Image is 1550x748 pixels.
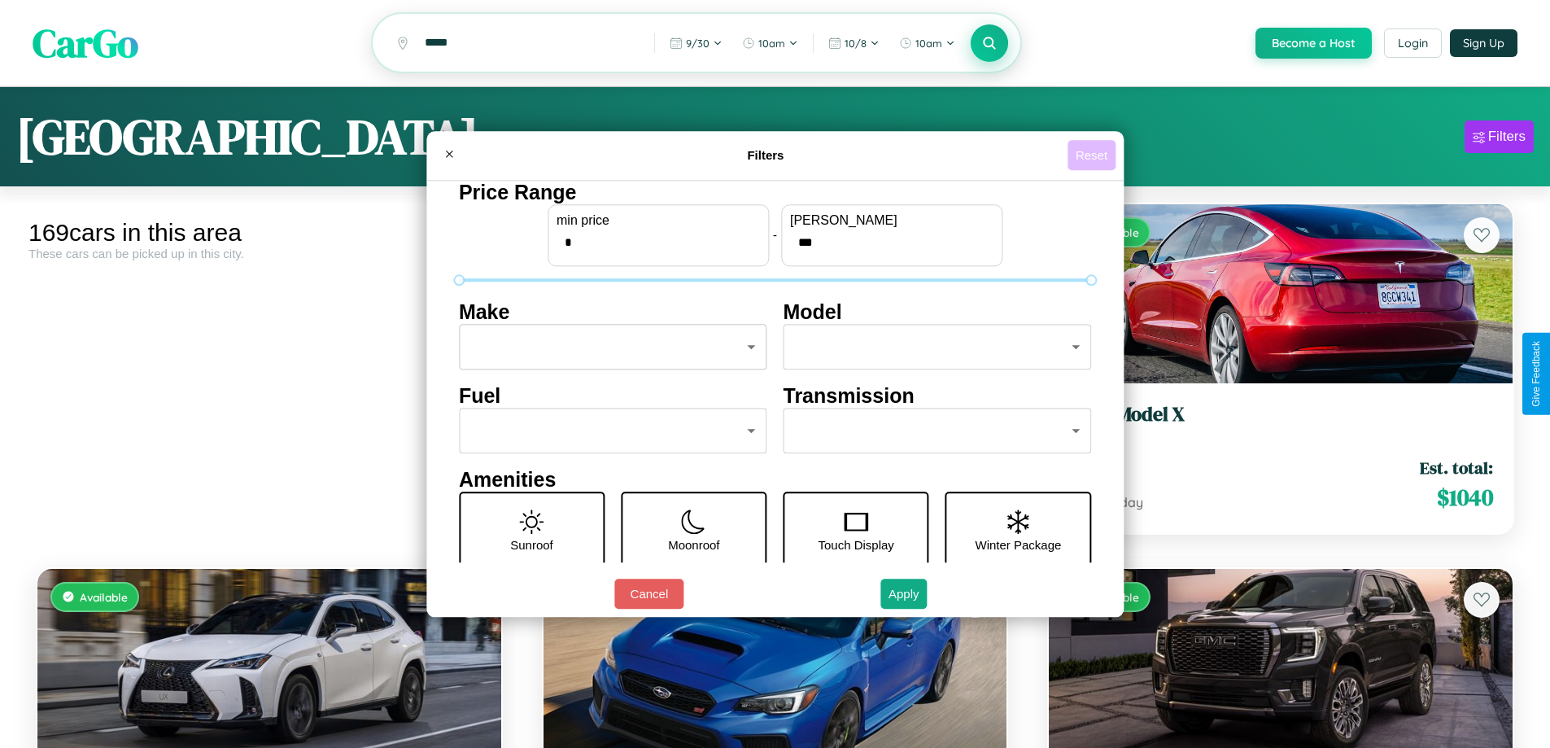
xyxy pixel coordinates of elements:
h4: Model [784,300,1092,324]
p: - [773,224,777,246]
span: 10 / 8 [845,37,867,50]
button: 10am [734,30,806,56]
button: Cancel [614,579,683,609]
button: 10/8 [820,30,888,56]
p: Touch Display [818,534,893,556]
button: Filters [1465,120,1534,153]
span: CarGo [33,16,138,70]
a: Tesla Model X2023 [1068,403,1493,443]
h4: Make [459,300,767,324]
span: 10am [758,37,785,50]
button: 10am [891,30,963,56]
h4: Filters [464,148,1068,162]
h4: Price Range [459,181,1091,204]
label: [PERSON_NAME] [790,213,993,228]
span: Est. total: [1420,456,1493,479]
button: 9/30 [661,30,731,56]
label: min price [557,213,760,228]
p: Moonroof [668,534,719,556]
button: Become a Host [1255,28,1372,59]
button: Apply [880,579,928,609]
div: 169 cars in this area [28,219,510,247]
span: Available [80,590,128,604]
button: Reset [1068,140,1116,170]
div: Give Feedback [1530,341,1542,407]
span: 9 / 30 [686,37,710,50]
span: / day [1109,494,1143,510]
h4: Transmission [784,384,1092,408]
button: Sign Up [1450,29,1517,57]
h4: Fuel [459,384,767,408]
h1: [GEOGRAPHIC_DATA] [16,103,478,170]
h3: Tesla Model X [1068,403,1493,426]
span: $ 1040 [1437,481,1493,514]
h4: Amenities [459,468,1091,492]
div: Filters [1488,129,1526,145]
p: Winter Package [976,534,1062,556]
span: 10am [915,37,942,50]
p: Sunroof [510,534,553,556]
div: These cars can be picked up in this city. [28,247,510,260]
button: Login [1384,28,1442,58]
